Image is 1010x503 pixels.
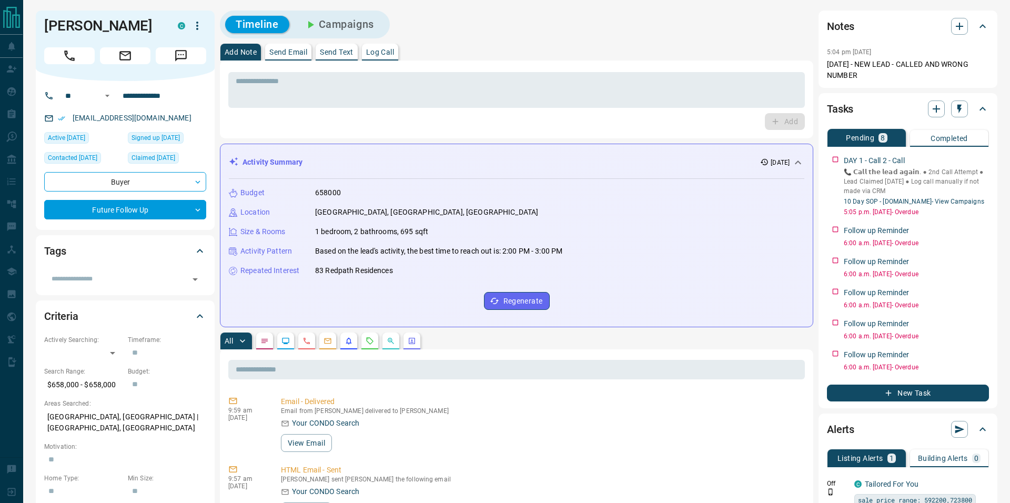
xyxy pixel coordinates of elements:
[844,318,909,329] p: Follow up Reminder
[844,155,905,166] p: DAY 1 - Call 2 - Call
[844,269,989,279] p: 6:00 a.m. [DATE] - Overdue
[844,198,984,205] a: 10 Day SOP - [DOMAIN_NAME]- View Campaigns
[292,418,359,429] p: Your CONDO Search
[128,367,206,376] p: Budget:
[44,17,162,34] h1: [PERSON_NAME]
[302,337,311,345] svg: Calls
[844,300,989,310] p: 6:00 a.m. [DATE] - Overdue
[228,482,265,490] p: [DATE]
[345,337,353,345] svg: Listing Alerts
[100,47,150,64] span: Email
[240,265,299,276] p: Repeated Interest
[315,265,393,276] p: 83 Redpath Residences
[292,486,359,497] p: Your CONDO Search
[132,153,175,163] span: Claimed [DATE]
[844,238,989,248] p: 6:00 a.m. [DATE] - Overdue
[281,396,801,407] p: Email - Delivered
[315,187,341,198] p: 658000
[44,47,95,64] span: Call
[228,475,265,482] p: 9:57 am
[128,132,206,147] div: Sat Aug 02 2025
[240,226,286,237] p: Size & Rooms
[827,18,854,35] h2: Notes
[827,417,989,442] div: Alerts
[44,172,206,192] div: Buyer
[844,207,989,217] p: 5:05 p.m. [DATE] - Overdue
[44,335,123,345] p: Actively Searching:
[243,157,302,168] p: Activity Summary
[294,16,385,33] button: Campaigns
[44,408,206,437] p: [GEOGRAPHIC_DATA], [GEOGRAPHIC_DATA] | [GEOGRAPHIC_DATA], [GEOGRAPHIC_DATA]
[844,225,909,236] p: Follow up Reminder
[827,488,834,496] svg: Push Notification Only
[240,187,265,198] p: Budget
[240,207,270,218] p: Location
[229,153,804,172] div: Activity Summary[DATE]
[101,89,114,102] button: Open
[240,246,292,257] p: Activity Pattern
[44,376,123,394] p: $658,000 - $658,000
[366,337,374,345] svg: Requests
[315,246,562,257] p: Based on the lead's activity, the best time to reach out is: 2:00 PM - 3:00 PM
[44,442,206,451] p: Motivation:
[269,48,307,56] p: Send Email
[844,331,989,341] p: 6:00 a.m. [DATE] - Overdue
[225,16,289,33] button: Timeline
[260,337,269,345] svg: Notes
[225,48,257,56] p: Add Note
[844,256,909,267] p: Follow up Reminder
[128,335,206,345] p: Timeframe:
[48,133,85,143] span: Active [DATE]
[156,47,206,64] span: Message
[128,152,206,167] div: Sat Aug 02 2025
[974,455,978,462] p: 0
[281,407,801,415] p: Email from [PERSON_NAME] delivered to [PERSON_NAME]
[281,476,801,483] p: [PERSON_NAME] sent [PERSON_NAME] the following email
[44,200,206,219] div: Future Follow Up
[128,474,206,483] p: Min Size:
[827,385,989,401] button: New Task
[931,135,968,142] p: Completed
[387,337,395,345] svg: Opportunities
[178,22,185,29] div: condos.ca
[320,48,353,56] p: Send Text
[228,414,265,421] p: [DATE]
[918,455,968,462] p: Building Alerts
[44,238,206,264] div: Tags
[225,337,233,345] p: All
[844,167,989,196] p: 📞 𝗖𝗮𝗹𝗹 𝘁𝗵𝗲 𝗹𝗲𝗮𝗱 𝗮𝗴𝗮𝗶𝗻. ● 2nd Call Attempt ● Lead Claimed [DATE] ‎● Log call manually if not made ...
[881,134,885,142] p: 8
[827,421,854,438] h2: Alerts
[771,158,790,167] p: [DATE]
[865,480,918,488] a: Tailored For You
[44,308,78,325] h2: Criteria
[281,434,332,452] button: View Email
[44,399,206,408] p: Areas Searched:
[827,59,989,81] p: [DATE] - NEW LEAD - CALLED AND WRONG NUMBER
[73,114,191,122] a: [EMAIL_ADDRESS][DOMAIN_NAME]
[44,243,66,259] h2: Tags
[890,455,894,462] p: 1
[827,14,989,39] div: Notes
[844,363,989,372] p: 6:00 a.m. [DATE] - Overdue
[132,133,180,143] span: Signed up [DATE]
[58,115,65,122] svg: Email Verified
[44,474,123,483] p: Home Type:
[827,479,848,488] p: Off
[44,152,123,167] div: Thu Oct 09 2025
[281,337,290,345] svg: Lead Browsing Activity
[827,100,853,117] h2: Tasks
[228,407,265,414] p: 9:59 am
[315,207,538,218] p: [GEOGRAPHIC_DATA], [GEOGRAPHIC_DATA], [GEOGRAPHIC_DATA]
[827,96,989,122] div: Tasks
[854,480,862,488] div: condos.ca
[846,134,874,142] p: Pending
[188,272,203,287] button: Open
[366,48,394,56] p: Log Call
[827,48,872,56] p: 5:04 pm [DATE]
[281,465,801,476] p: HTML Email - Sent
[44,132,123,147] div: Sat Aug 02 2025
[844,349,909,360] p: Follow up Reminder
[484,292,550,310] button: Regenerate
[324,337,332,345] svg: Emails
